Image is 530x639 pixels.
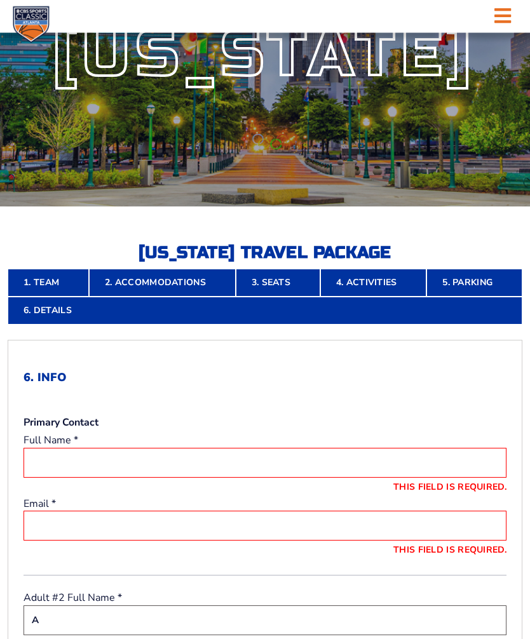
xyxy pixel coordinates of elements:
label: Adult #2 Full Name * [24,591,506,605]
strong: Primary Contact [24,416,99,430]
h2: [US_STATE] Travel Package [125,245,405,262]
label: Email * [24,497,506,511]
label: This field is required. [24,545,506,556]
img: CBS Sports Classic [13,6,50,43]
h2: 6. Info [24,372,506,386]
a: 4. Activities [320,269,427,297]
a: 1. Team [8,269,89,297]
a: 5. Parking [426,269,522,297]
label: Full Name * [24,434,506,448]
a: 2. Accommodations [89,269,236,297]
label: This field is required. [24,482,506,494]
a: 3. Seats [236,269,320,297]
